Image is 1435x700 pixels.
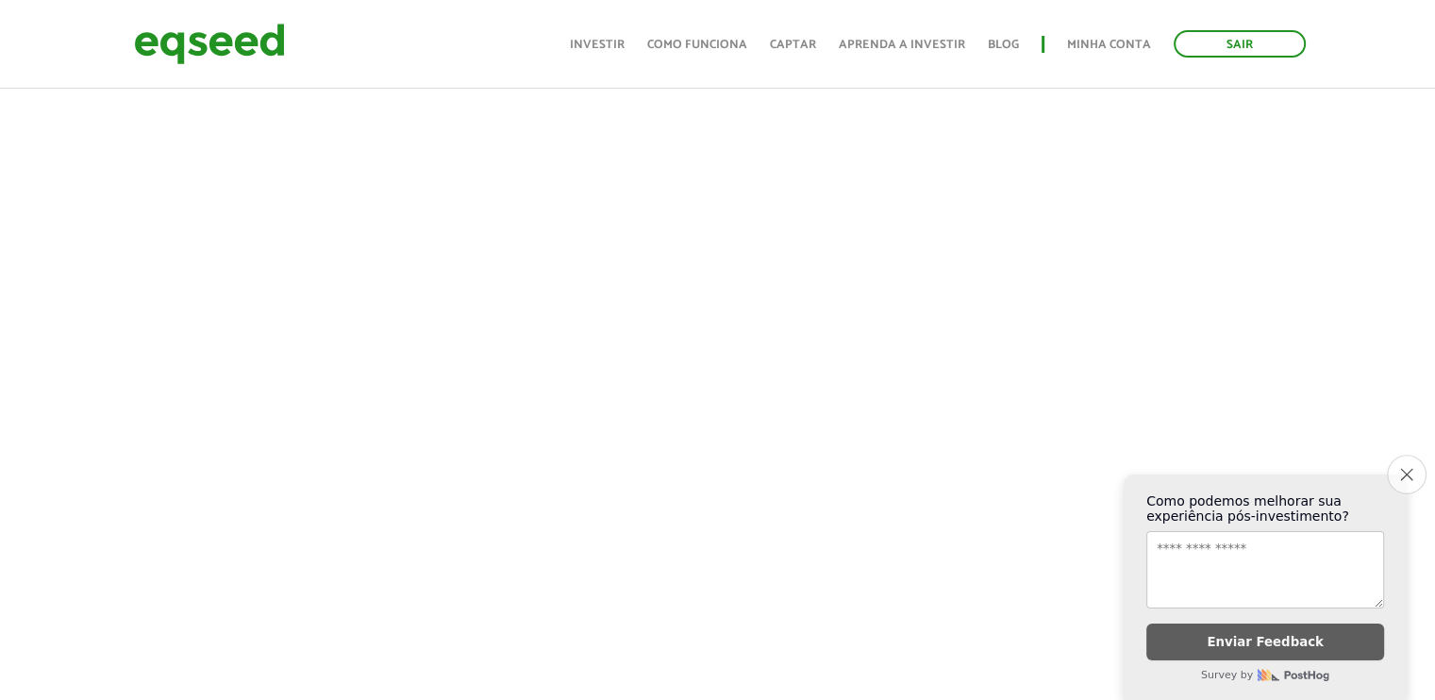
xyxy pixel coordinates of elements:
a: Sair [1174,30,1306,58]
a: Captar [770,39,816,51]
a: Aprenda a investir [839,39,965,51]
a: Blog [988,39,1019,51]
a: Investir [570,39,625,51]
a: Como funciona [647,39,747,51]
a: Minha conta [1067,39,1151,51]
img: EqSeed [134,19,285,69]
